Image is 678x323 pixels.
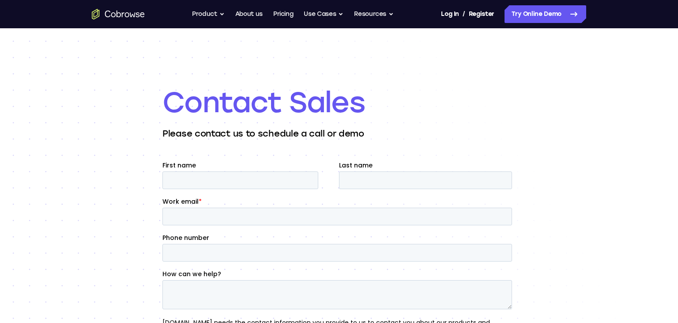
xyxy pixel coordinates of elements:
[235,5,263,23] a: About us
[192,5,225,23] button: Product
[505,5,586,23] a: Try Online Demo
[162,127,516,140] p: Please contact us to schedule a call or demo
[463,9,465,19] span: /
[92,9,145,19] a: Go to the home page
[441,5,459,23] a: Log In
[354,5,394,23] button: Resources
[469,5,494,23] a: Register
[273,5,294,23] a: Pricing
[162,85,516,120] h1: Contact Sales
[304,5,343,23] button: Use Cases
